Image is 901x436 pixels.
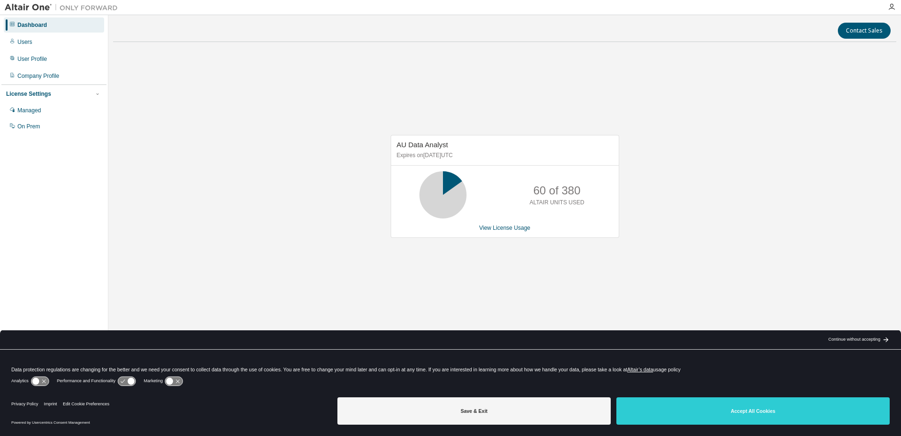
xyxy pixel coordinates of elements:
div: Managed [17,107,41,114]
div: Company Profile [17,72,59,80]
div: Dashboard [17,21,47,29]
p: 60 of 380 [533,183,581,199]
span: AU Data Analyst [397,141,448,149]
p: ALTAIR UNITS USED [530,199,584,207]
div: On Prem [17,123,40,130]
div: License Settings [6,90,51,98]
p: Expires on [DATE] UTC [397,151,611,159]
a: View License Usage [479,225,531,231]
div: Users [17,38,32,46]
div: User Profile [17,55,47,63]
img: Altair One [5,3,123,12]
button: Contact Sales [838,23,891,39]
